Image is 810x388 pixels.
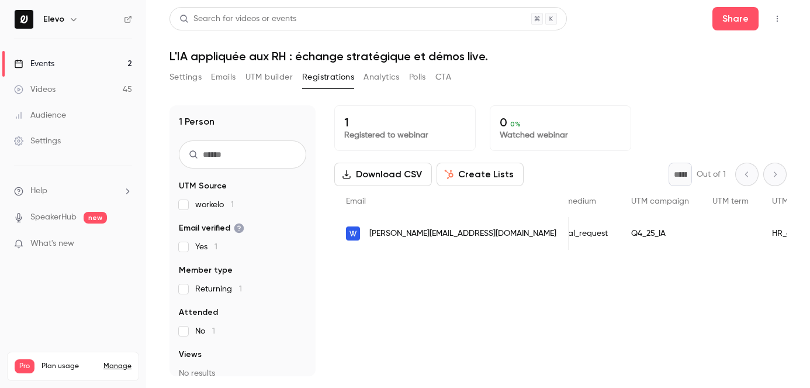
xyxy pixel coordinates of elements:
[118,239,132,249] iframe: Noticeable Trigger
[631,197,689,205] span: UTM campaign
[346,226,360,241] img: workelo.eu
[619,217,701,250] div: Q4_25_IA
[510,120,521,128] span: 0 %
[15,10,33,29] img: Elevo
[179,368,306,379] p: No results
[179,307,218,318] span: Attended
[14,109,66,121] div: Audience
[179,180,227,192] span: UTM Source
[179,13,296,25] div: Search for videos or events
[231,201,234,209] span: 1
[30,238,74,250] span: What's new
[334,163,432,186] button: Download CSV
[239,285,242,293] span: 1
[712,197,749,205] span: UTM term
[344,115,466,129] p: 1
[84,212,107,224] span: new
[500,115,621,129] p: 0
[15,359,34,373] span: Pro
[214,243,217,251] span: 1
[195,283,242,295] span: Returning
[346,197,366,205] span: Email
[409,68,426,87] button: Polls
[344,129,466,141] p: Registered to webinar
[697,169,726,180] p: Out of 1
[179,115,214,129] h1: 1 Person
[302,68,354,87] button: Registrations
[14,185,132,197] li: help-dropdown-opener
[179,349,202,360] span: Views
[169,49,787,63] h1: L'IA appliquée aux RH : échange stratégique et démos live.
[169,68,202,87] button: Settings
[43,13,64,25] h6: Elevo
[103,362,131,371] a: Manage
[14,58,54,70] div: Events
[14,84,56,95] div: Videos
[179,222,244,234] span: Email verified
[547,197,596,205] span: UTM medium
[500,129,621,141] p: Watched webinar
[245,68,293,87] button: UTM builder
[369,228,556,240] span: [PERSON_NAME][EMAIL_ADDRESS][DOMAIN_NAME]
[435,68,451,87] button: CTA
[30,211,77,224] a: SpeakerHub
[41,362,96,371] span: Plan usage
[437,163,524,186] button: Create Lists
[195,241,217,253] span: Yes
[14,135,61,147] div: Settings
[712,7,759,30] button: Share
[195,199,234,211] span: workelo
[30,185,47,197] span: Help
[212,327,215,335] span: 1
[179,265,233,276] span: Member type
[211,68,236,87] button: Emails
[364,68,400,87] button: Analytics
[195,325,215,337] span: No
[535,217,619,250] div: referral_request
